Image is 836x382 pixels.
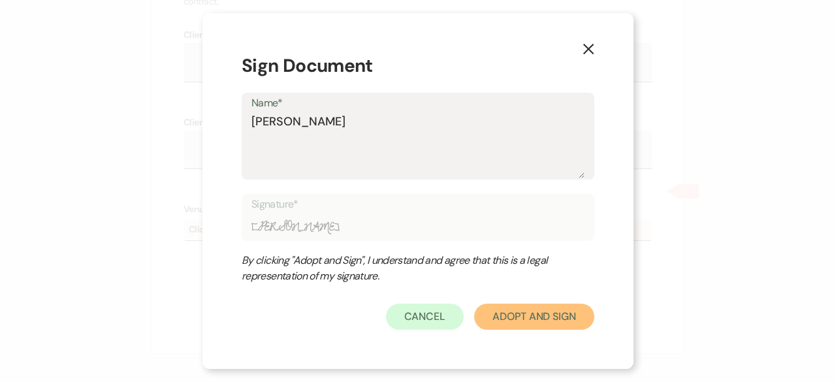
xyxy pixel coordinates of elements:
[242,253,568,284] div: By clicking "Adopt and Sign", I understand and agree that this is a legal representation of my si...
[251,113,585,178] textarea: [PERSON_NAME]
[386,304,464,330] button: Cancel
[474,304,594,330] button: Adopt And Sign
[251,94,585,113] label: Name*
[242,52,594,80] h1: Sign Document
[251,195,585,214] label: Signature*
